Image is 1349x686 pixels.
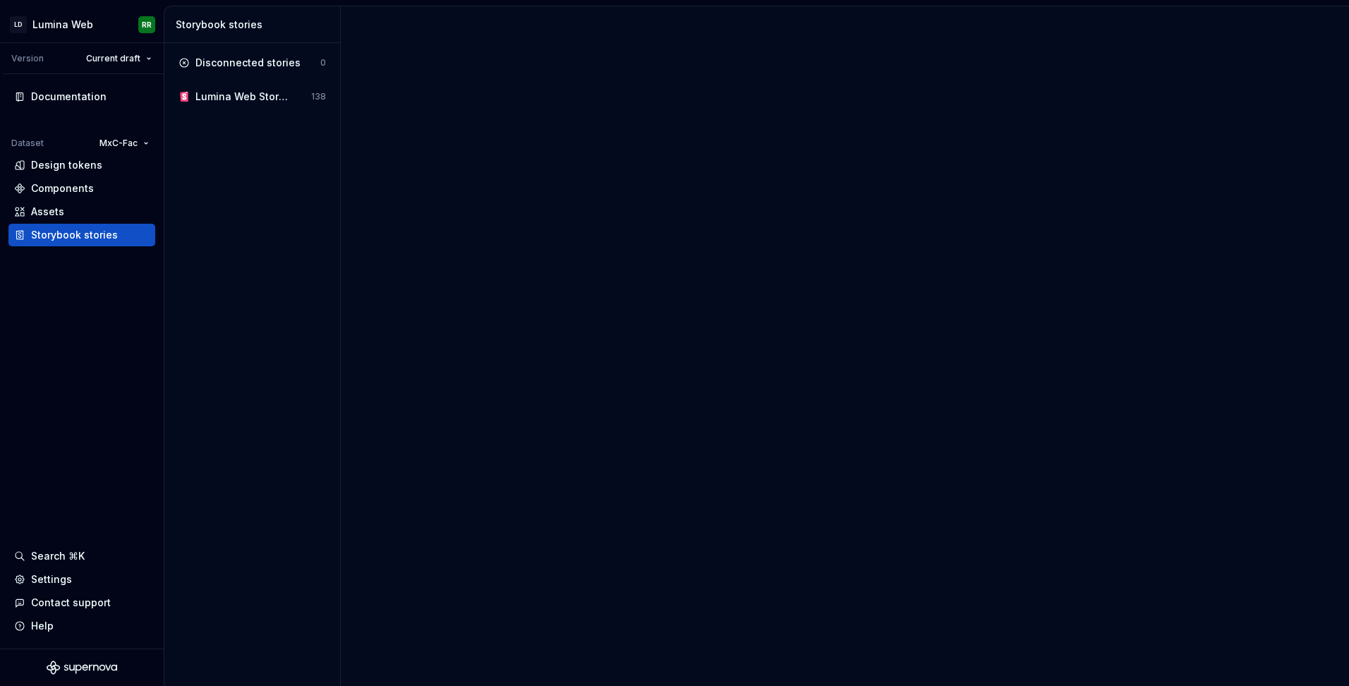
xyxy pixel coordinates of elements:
[80,49,158,68] button: Current draft
[8,615,155,637] button: Help
[195,90,288,104] div: Lumina Web Storybook
[86,53,140,64] span: Current draft
[31,158,102,172] div: Design tokens
[10,16,27,33] div: LD
[320,57,326,68] div: 0
[8,200,155,223] a: Assets
[93,133,155,153] button: MxC-Fac
[176,18,334,32] div: Storybook stories
[31,572,72,586] div: Settings
[3,9,161,40] button: LDLumina WebRR
[311,91,326,102] div: 138
[173,85,332,108] a: Lumina Web Storybook138
[31,619,54,633] div: Help
[11,138,44,149] div: Dataset
[173,52,332,74] a: Disconnected stories0
[31,228,118,242] div: Storybook stories
[32,18,93,32] div: Lumina Web
[8,545,155,567] button: Search ⌘K
[8,154,155,176] a: Design tokens
[195,56,301,70] div: Disconnected stories
[99,138,138,149] span: MxC-Fac
[31,205,64,219] div: Assets
[31,90,107,104] div: Documentation
[11,53,44,64] div: Version
[8,591,155,614] button: Contact support
[31,596,111,610] div: Contact support
[8,568,155,591] a: Settings
[142,19,152,30] div: RR
[8,224,155,246] a: Storybook stories
[8,85,155,108] a: Documentation
[31,181,94,195] div: Components
[47,661,117,675] svg: Supernova Logo
[8,177,155,200] a: Components
[31,549,85,563] div: Search ⌘K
